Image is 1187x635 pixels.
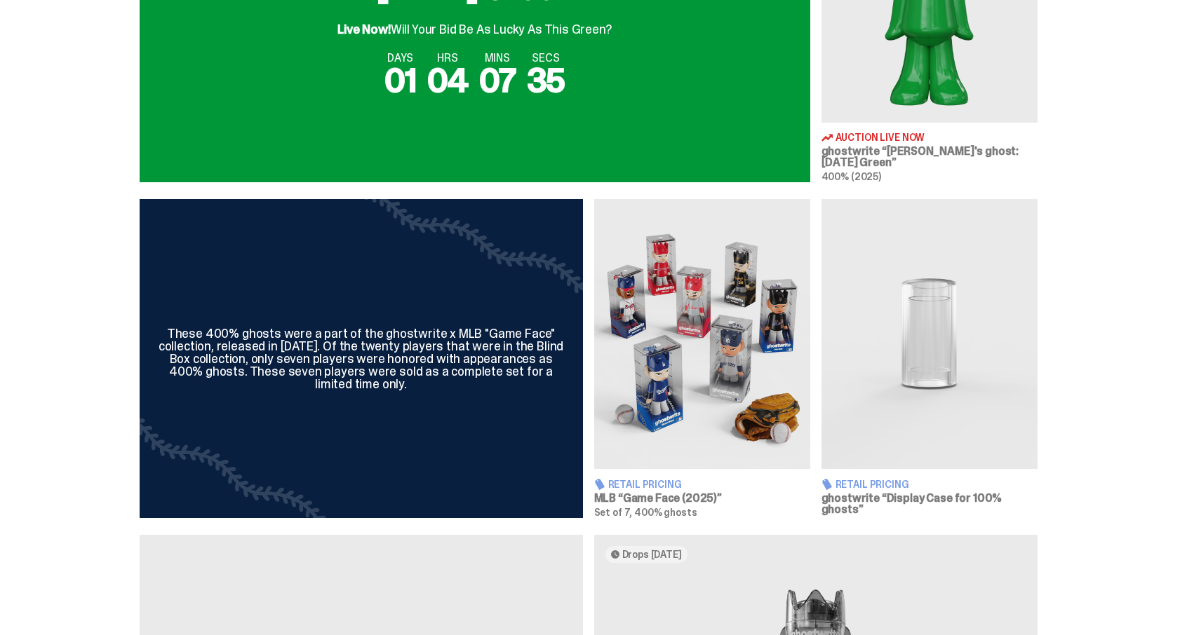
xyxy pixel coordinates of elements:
[156,327,566,390] div: These 400% ghosts were a part of the ghostwrite x MLB "Game Face" collection, released in [DATE]....
[594,493,810,504] h3: MLB “Game Face (2025)”
[427,53,468,64] span: HRS
[821,493,1038,515] h3: ghostwrite “Display Case for 100% ghosts”
[427,58,468,102] span: 04
[594,199,810,469] img: Game Face (2025)
[479,58,516,102] span: 07
[594,506,697,519] span: Set of 7, 400% ghosts
[821,199,1038,469] img: Display Case for 100% ghosts
[608,479,682,489] span: Retail Pricing
[479,53,516,64] span: MINS
[821,199,1038,517] a: Display Case for 100% ghosts Retail Pricing
[384,58,417,102] span: 01
[527,58,565,102] span: 35
[594,199,810,517] a: Game Face (2025) Retail Pricing
[384,53,417,64] span: DAYS
[821,170,881,183] span: 400% (2025)
[527,53,565,64] span: SECS
[836,132,925,142] span: Auction Live Now
[337,11,611,36] div: Will Your Bid Be As Lucky As This Green?
[337,21,390,38] span: Live Now!
[821,146,1038,168] h3: ghostwrite “[PERSON_NAME]'s ghost: [DATE] Green”
[836,479,909,489] span: Retail Pricing
[622,549,682,560] span: Drops [DATE]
